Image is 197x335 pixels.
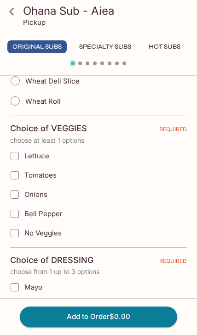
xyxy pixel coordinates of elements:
[24,151,49,160] span: Lettuce
[10,137,187,144] p: choose at least 1 options
[25,77,80,85] span: Wheat Deli Slice
[24,171,57,179] span: Tomatoes
[23,18,46,27] p: Pickup
[10,268,187,275] p: choose from 1 up to 3 options
[10,255,93,265] h4: Choice of DRESSING
[24,229,62,237] span: No Veggies
[10,123,87,134] h4: Choice of VEGGIES
[24,190,47,199] span: Onions
[25,97,61,106] span: Wheat Roll
[74,40,136,53] button: Specialty Subs
[159,126,187,136] span: REQUIRED
[159,257,187,268] span: REQUIRED
[20,307,177,327] button: Add to Order$0.00
[24,209,63,218] span: Bell Pepper
[24,283,42,291] span: Mayo
[144,40,185,53] button: Hot Subs
[23,4,190,18] h3: Ohana Sub - Aiea
[7,40,67,53] button: Original Subs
